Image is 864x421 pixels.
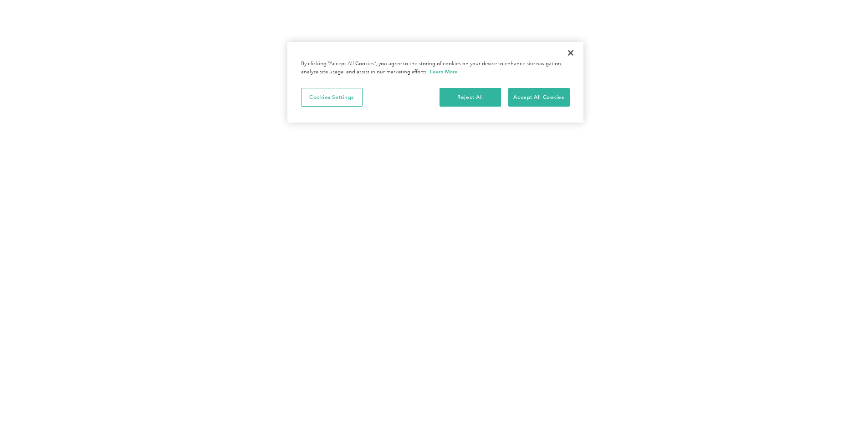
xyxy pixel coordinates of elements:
[430,68,458,75] a: More information about your privacy, opens in a new tab
[301,88,363,107] button: Cookies Settings
[287,42,583,123] div: Cookie banner
[301,60,570,76] div: By clicking “Accept All Cookies”, you agree to the storing of cookies on your device to enhance s...
[508,88,570,107] button: Accept All Cookies
[440,88,501,107] button: Reject All
[561,43,581,63] button: Close
[287,42,583,123] div: Privacy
